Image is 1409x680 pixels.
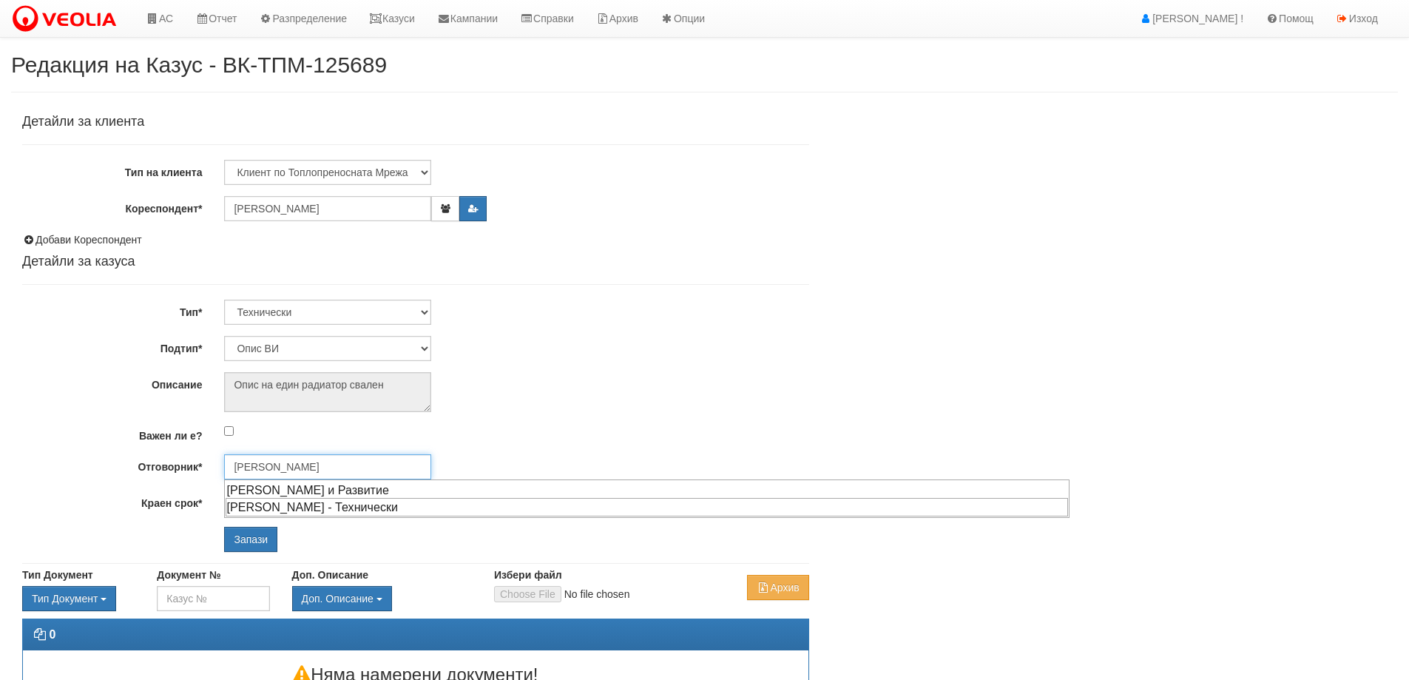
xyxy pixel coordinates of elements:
label: Избери файл [494,568,562,582]
h2: Редакция на Казус - ВК-ТПМ-125689 [11,53,1398,77]
label: Краен срок* [11,491,213,511]
span: Тип Документ [32,593,98,605]
label: Доп. Описание [292,568,368,582]
label: Важен ли е? [11,423,213,443]
label: Подтип* [11,336,213,356]
label: Кореспондент* [11,196,213,216]
button: Архив [747,575,808,600]
img: VeoliaLogo.png [11,4,124,35]
input: ЕГН/Име/Адрес/Аб.№/Парт.№/Тел./Email [224,196,431,221]
textarea: Опис на един радиатор свален [224,372,431,412]
label: Описание [11,372,213,392]
input: Казус № [157,586,269,611]
label: Тип на клиента [11,160,213,180]
div: [PERSON_NAME] - Технически [226,498,1068,516]
strong: 0 [49,628,55,641]
span: Доп. Описание [302,593,374,605]
button: Тип Документ [22,586,116,611]
div: Добави Кореспондент [22,232,809,247]
div: [PERSON_NAME] и Развитие [226,482,1067,499]
input: Търсене по Име / Имейл [224,454,431,479]
div: Двоен клик, за изчистване на избраната стойност. [292,586,472,611]
h4: Детайли за казуса [22,255,809,269]
input: Запази [224,527,277,552]
label: Отговорник* [11,454,213,474]
button: Доп. Описание [292,586,392,611]
div: Двоен клик, за изчистване на избраната стойност. [22,586,135,611]
label: Документ № [157,568,220,582]
label: Тип Документ [22,568,93,582]
h4: Детайли за клиента [22,115,809,129]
